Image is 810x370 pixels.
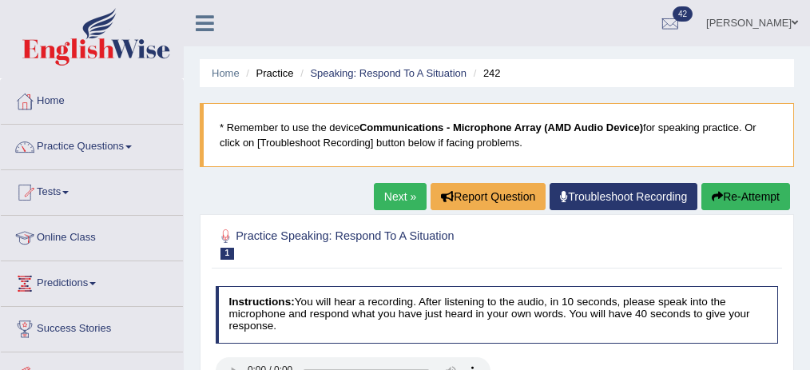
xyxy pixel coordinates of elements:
[216,226,565,260] h2: Practice Speaking: Respond To A Situation
[470,66,501,81] li: 242
[200,103,794,167] blockquote: * Remember to use the device for speaking practice. Or click on [Troubleshoot Recording] button b...
[242,66,293,81] li: Practice
[216,286,779,344] h4: You will hear a recording. After listening to the audio, in 10 seconds, please speak into the mic...
[212,67,240,79] a: Home
[1,125,183,165] a: Practice Questions
[1,79,183,119] a: Home
[228,296,294,308] b: Instructions:
[1,261,183,301] a: Predictions
[1,216,183,256] a: Online Class
[374,183,427,210] a: Next »
[359,121,643,133] b: Communications - Microphone Array (AMD Audio Device)
[431,183,546,210] button: Report Question
[1,307,183,347] a: Success Stories
[1,170,183,210] a: Tests
[550,183,697,210] a: Troubleshoot Recording
[220,248,235,260] span: 1
[701,183,790,210] button: Re-Attempt
[673,6,693,22] span: 42
[310,67,467,79] a: Speaking: Respond To A Situation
